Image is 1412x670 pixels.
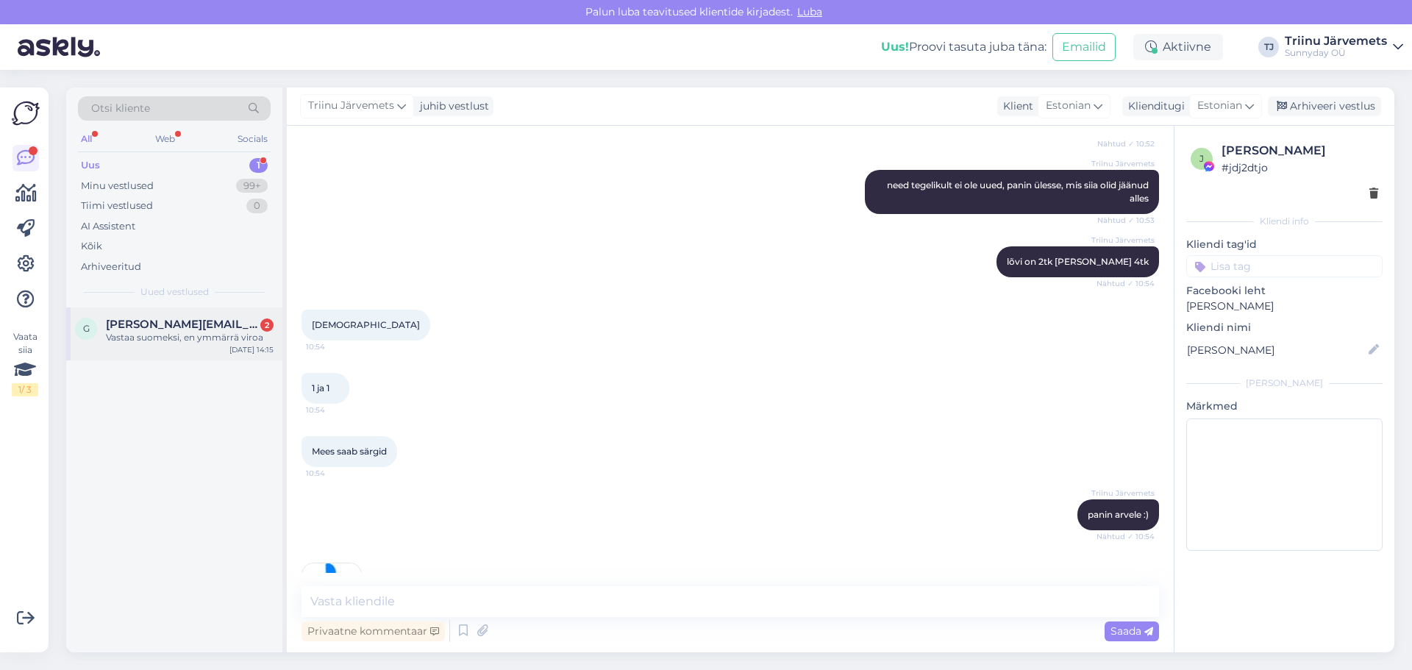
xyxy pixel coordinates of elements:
[306,405,361,416] span: 10:54
[140,285,209,299] span: Uued vestlused
[235,129,271,149] div: Socials
[81,260,141,274] div: Arhiveeritud
[1199,153,1204,164] span: j
[1088,509,1149,520] span: panin arvele :)
[306,468,361,479] span: 10:54
[12,330,38,396] div: Vaata siia
[106,318,259,331] span: greta.kalla@gmail.com
[1091,488,1155,499] span: Triinu Järvemets
[1046,98,1091,114] span: Estonian
[1097,138,1155,149] span: Nähtud ✓ 10:52
[1285,35,1387,47] div: Triinu Järvemets
[81,239,102,254] div: Kõik
[1186,255,1383,277] input: Lisa tag
[246,199,268,213] div: 0
[12,99,40,127] img: Askly Logo
[1197,98,1242,114] span: Estonian
[1222,160,1378,176] div: # jdj2dtjo
[1187,342,1366,358] input: Lisa nimi
[1097,215,1155,226] span: Nähtud ✓ 10:53
[1186,215,1383,228] div: Kliendi info
[81,219,135,234] div: AI Assistent
[881,40,909,54] b: Uus!
[887,179,1151,204] span: need tegelikult ei ole uued, panin ülesse, mis siia olid jäänud alles
[312,319,420,330] span: [DEMOGRAPHIC_DATA]
[1186,283,1383,299] p: Facebooki leht
[260,318,274,332] div: 2
[1091,158,1155,169] span: Triinu Järvemets
[1007,256,1149,267] span: lõvi on 2tk [PERSON_NAME] 4tk
[302,621,445,641] div: Privaatne kommentaar
[997,99,1033,114] div: Klient
[1268,96,1381,116] div: Arhiveeri vestlus
[1186,299,1383,314] p: [PERSON_NAME]
[81,179,154,193] div: Minu vestlused
[249,158,268,173] div: 1
[12,383,38,396] div: 1 / 3
[312,446,387,457] span: Mees saab särgid
[1186,320,1383,335] p: Kliendi nimi
[793,5,827,18] span: Luba
[1052,33,1116,61] button: Emailid
[1133,34,1223,60] div: Aktiivne
[1285,47,1387,59] div: Sunnyday OÜ
[1186,399,1383,414] p: Märkmed
[1186,237,1383,252] p: Kliendi tag'id
[236,179,268,193] div: 99+
[1122,99,1185,114] div: Klienditugi
[91,101,150,116] span: Otsi kliente
[1097,278,1155,289] span: Nähtud ✓ 10:54
[306,341,361,352] span: 10:54
[1110,624,1153,638] span: Saada
[1222,142,1378,160] div: [PERSON_NAME]
[152,129,178,149] div: Web
[1258,37,1279,57] div: TJ
[78,129,95,149] div: All
[81,158,100,173] div: Uus
[1285,35,1403,59] a: Triinu JärvemetsSunnyday OÜ
[106,331,274,344] div: Vastaa suomeksi, en ymmärrä viroa
[229,344,274,355] div: [DATE] 14:15
[414,99,489,114] div: juhib vestlust
[83,323,90,334] span: g
[302,563,361,622] img: Attachment
[1091,235,1155,246] span: Triinu Järvemets
[1186,377,1383,390] div: [PERSON_NAME]
[1097,531,1155,542] span: Nähtud ✓ 10:54
[308,98,394,114] span: Triinu Järvemets
[312,382,329,393] span: 1 ja 1
[81,199,153,213] div: Tiimi vestlused
[881,38,1046,56] div: Proovi tasuta juba täna:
